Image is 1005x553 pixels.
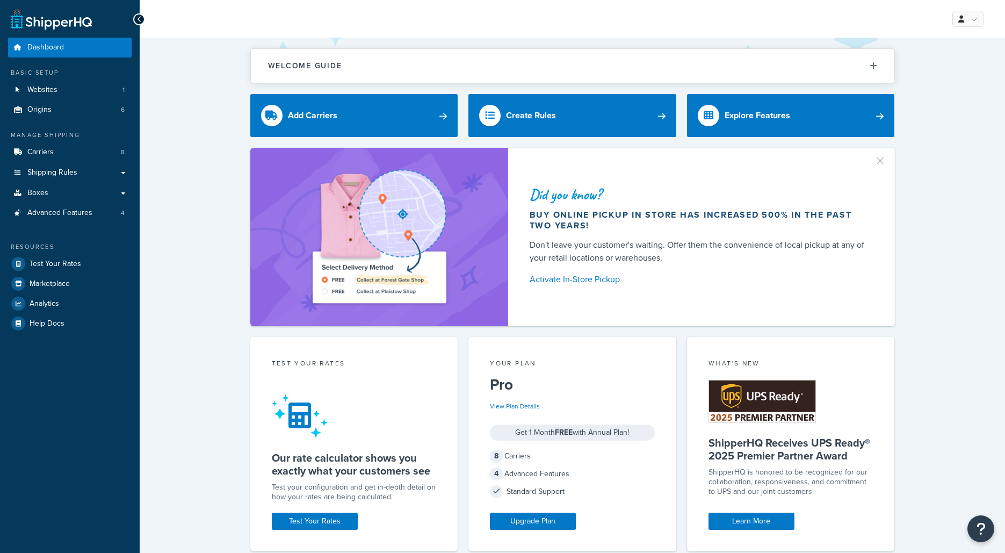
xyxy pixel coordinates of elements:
span: Boxes [27,189,48,198]
a: Origins6 [8,100,132,120]
li: Carriers [8,142,132,162]
a: Carriers8 [8,142,132,162]
img: ad-shirt-map-b0359fc47e01cab431d101c4b569394f6a03f54285957d908178d52f29eb9668.png [282,164,476,310]
a: Upgrade Plan [490,513,576,530]
div: Carriers [490,449,655,464]
strong: FREE [555,427,573,438]
div: Don't leave your customer's waiting. Offer them the convenience of local pickup at any of your re... [530,239,869,264]
a: Activate In-Store Pickup [530,272,869,287]
div: Explore Features [725,108,790,123]
span: Help Docs [30,319,64,328]
span: Advanced Features [27,209,92,218]
a: Learn More [708,513,794,530]
h5: Pro [490,376,655,393]
p: ShipperHQ is honored to be recognized for our collaboration, responsiveness, and commitment to UP... [708,468,873,497]
a: Marketplace [8,274,132,293]
span: Analytics [30,299,59,308]
button: Open Resource Center [967,515,994,542]
div: Create Rules [506,108,556,123]
button: Welcome Guide [251,49,894,83]
div: Standard Support [490,484,655,499]
li: Websites [8,80,132,100]
h5: ShipperHQ Receives UPS Ready® 2025 Premier Partner Award [708,436,873,462]
div: What's New [708,358,873,371]
a: Boxes [8,183,132,203]
div: Manage Shipping [8,131,132,140]
div: Buy online pickup in store has increased 500% in the past two years! [530,210,869,231]
span: Shipping Rules [27,168,77,177]
h2: Welcome Guide [268,62,342,70]
li: Advanced Features [8,203,132,223]
div: Basic Setup [8,68,132,77]
span: Carriers [27,148,54,157]
span: Websites [27,85,57,95]
a: Create Rules [468,94,676,137]
a: Dashboard [8,38,132,58]
a: Websites1 [8,80,132,100]
div: Did you know? [530,187,869,202]
div: Test your rates [272,358,437,371]
span: 8 [490,450,503,463]
a: Add Carriers [250,94,458,137]
span: 8 [121,148,125,157]
span: Test Your Rates [30,260,81,269]
span: 4 [121,209,125,218]
a: Test Your Rates [8,254,132,274]
h5: Our rate calculator shows you exactly what your customers see [272,451,437,477]
span: 6 [121,105,125,114]
div: Get 1 Month with Annual Plan! [490,425,655,441]
a: Test Your Rates [272,513,358,530]
span: 1 [122,85,125,95]
a: Advanced Features4 [8,203,132,223]
a: Help Docs [8,314,132,333]
a: Explore Features [687,94,895,137]
a: Shipping Rules [8,163,132,183]
span: Dashboard [27,43,64,52]
span: Marketplace [30,279,70,289]
div: Add Carriers [288,108,337,123]
div: Test your configuration and get in-depth detail on how your rates are being calculated. [272,483,437,502]
div: Resources [8,242,132,252]
div: Advanced Features [490,466,655,482]
div: Your Plan [490,358,655,371]
li: Origins [8,100,132,120]
span: 4 [490,468,503,480]
a: View Plan Details [490,401,540,411]
a: Analytics [8,294,132,313]
span: Origins [27,105,52,114]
